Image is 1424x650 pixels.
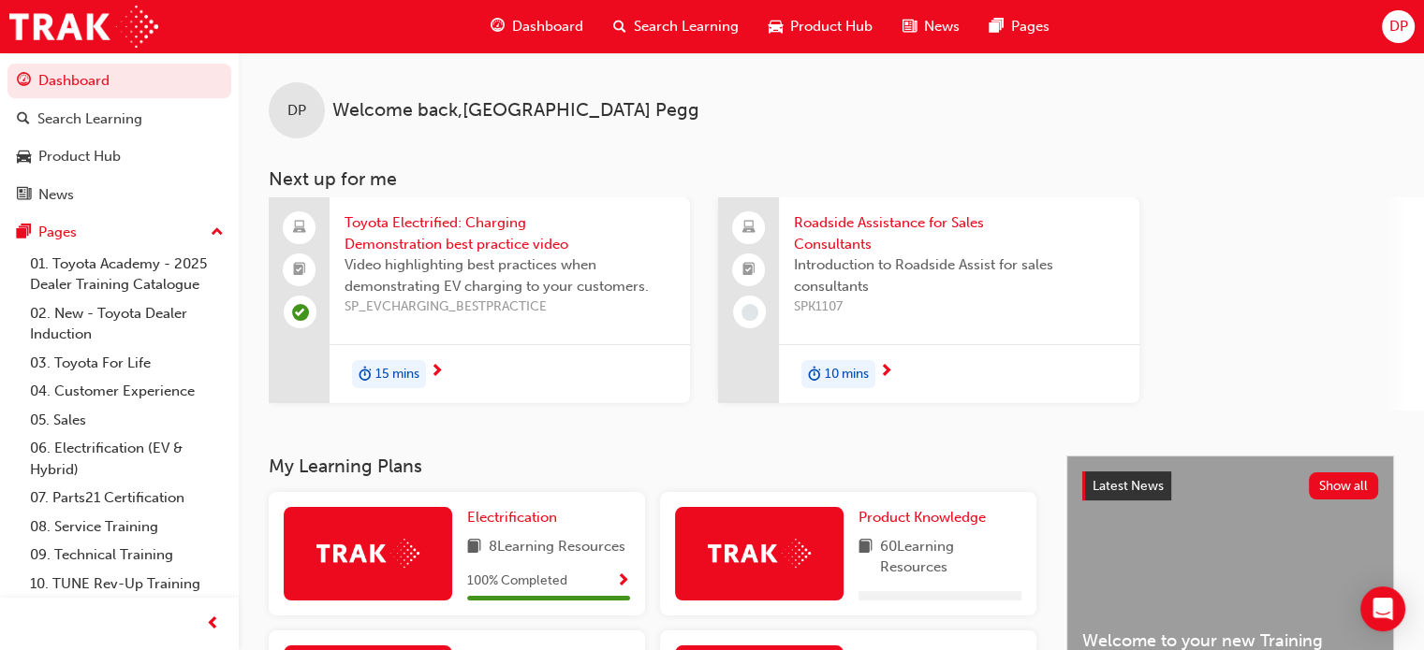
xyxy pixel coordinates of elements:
[206,613,220,636] span: prev-icon
[332,100,699,122] span: Welcome back , [GEOGRAPHIC_DATA] Pegg
[742,216,756,240] span: laptop-icon
[1360,586,1405,631] div: Open Intercom Messenger
[634,16,739,37] span: Search Learning
[754,7,888,46] a: car-iconProduct Hub
[790,16,873,37] span: Product Hub
[467,507,565,528] a: Electrification
[22,570,231,599] a: 10. TUNE Rev-Up Training
[1309,472,1379,499] button: Show all
[7,215,231,250] button: Pages
[287,100,306,122] span: DP
[1093,478,1164,494] span: Latest News
[825,364,869,385] span: 10 mins
[741,304,758,321] span: learningRecordVerb_NONE-icon
[975,7,1064,46] a: pages-iconPages
[903,15,917,38] span: news-icon
[7,64,231,98] a: Dashboard
[616,570,630,593] button: Show Progress
[345,254,675,296] span: Video highlighting best practices when demonstrating EV charging to your customers.
[22,250,231,299] a: 01. Toyota Academy - 2025 Dealer Training Catalogue
[345,212,675,254] span: Toyota Electrified: Charging Demonstration best practice video
[38,222,77,243] div: Pages
[211,221,224,245] span: up-icon
[17,73,31,90] span: guage-icon
[476,7,598,46] a: guage-iconDashboard
[880,536,1021,578] span: 60 Learning Resources
[17,111,30,128] span: search-icon
[1382,10,1415,43] button: DP
[859,507,993,528] a: Product Knowledge
[742,258,756,282] span: booktick-icon
[718,197,1139,403] a: Roadside Assistance for Sales ConsultantsIntroduction to Roadside Assist for sales consultantsSPK...
[293,216,306,240] span: laptop-icon
[345,296,675,318] span: SP_EVCHARGING_BESTPRACTICE
[794,212,1124,254] span: Roadside Assistance for Sales Consultants
[7,60,231,215] button: DashboardSearch LearningProduct HubNews
[293,258,306,282] span: booktick-icon
[17,149,31,166] span: car-icon
[292,304,309,321] span: learningRecordVerb_PASS-icon
[708,539,811,568] img: Trak
[269,197,690,403] a: Toyota Electrified: Charging Demonstration best practice videoVideo highlighting best practices w...
[769,15,783,38] span: car-icon
[616,573,630,590] span: Show Progress
[467,571,567,592] span: 100 % Completed
[22,484,231,513] a: 07. Parts21 Certification
[7,178,231,212] a: News
[467,536,481,559] span: book-icon
[375,364,419,385] span: 15 mins
[888,7,975,46] a: news-iconNews
[17,187,31,204] span: news-icon
[22,299,231,349] a: 02. New - Toyota Dealer Induction
[17,224,31,241] span: pages-icon
[794,296,1124,318] span: SPK1107
[467,509,557,526] span: Electrification
[22,349,231,378] a: 03. Toyota For Life
[489,536,625,559] span: 8 Learning Resources
[316,539,419,568] img: Trak
[22,513,231,542] a: 08. Service Training
[990,15,1004,38] span: pages-icon
[1082,471,1378,501] a: Latest NewsShow all
[491,15,505,38] span: guage-icon
[1011,16,1050,37] span: Pages
[38,146,121,167] div: Product Hub
[859,509,986,526] span: Product Knowledge
[38,184,74,206] div: News
[9,6,158,48] img: Trak
[512,16,583,37] span: Dashboard
[7,102,231,137] a: Search Learning
[598,7,754,46] a: search-iconSearch Learning
[37,108,142,130] div: Search Learning
[924,16,960,37] span: News
[879,364,893,381] span: next-icon
[7,139,231,174] a: Product Hub
[808,362,821,386] span: duration-icon
[430,364,444,381] span: next-icon
[859,536,873,578] span: book-icon
[22,406,231,435] a: 05. Sales
[22,377,231,406] a: 04. Customer Experience
[239,168,1424,190] h3: Next up for me
[22,541,231,570] a: 09. Technical Training
[269,455,1036,477] h3: My Learning Plans
[22,434,231,484] a: 06. Electrification (EV & Hybrid)
[359,362,372,386] span: duration-icon
[613,15,626,38] span: search-icon
[1388,16,1407,37] span: DP
[794,254,1124,296] span: Introduction to Roadside Assist for sales consultants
